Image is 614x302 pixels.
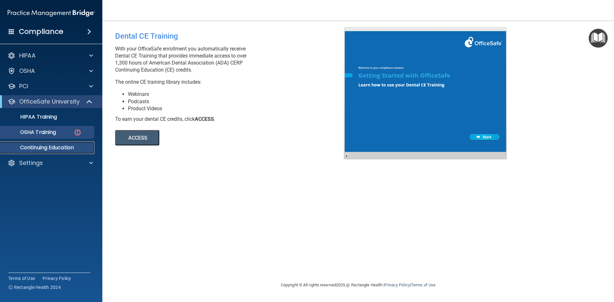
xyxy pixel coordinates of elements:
p: HIPAA [19,52,35,59]
p: OfficeSafe University [19,98,80,105]
li: Podcasts [128,98,349,105]
div: Dental CE Training [115,27,349,45]
p: Settings [19,159,43,167]
a: OSHA [8,67,93,75]
p: The online CE training library includes: [115,79,349,86]
a: Privacy Policy [43,275,71,282]
p: With your OfficeSafe enrollment you automatically receive Dental CE Training that provides immedi... [115,45,349,74]
p: OSHA Training [4,129,56,136]
span: Ⓒ Rectangle Health 2024 [8,284,61,290]
a: PCI [8,82,93,90]
h4: Compliance [19,27,63,36]
p: HIPAA Training [4,114,57,120]
a: Settings [8,159,93,167]
li: Webinars [128,91,349,98]
b: ACCESS [195,116,214,122]
img: PMB logo [8,7,95,19]
p: PCI [19,82,28,90]
img: danger-circle.6113f641.png [74,128,82,136]
a: Terms of Use [8,275,35,282]
a: Terms of Use [411,283,436,287]
button: ACCESS [115,130,159,145]
div: To earn your dental CE credits, click . [115,116,349,123]
a: Privacy Policy [384,283,410,287]
div: Copyright © All rights reserved 2025 @ Rectangle Health | | [241,275,475,295]
p: Continuing Education [4,144,91,151]
a: OfficeSafe University [8,98,93,105]
li: Product Videos [128,105,349,112]
button: Open Resource Center [589,29,608,48]
a: ACCESS [115,136,290,141]
p: OSHA [19,67,35,75]
a: HIPAA [8,52,93,59]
